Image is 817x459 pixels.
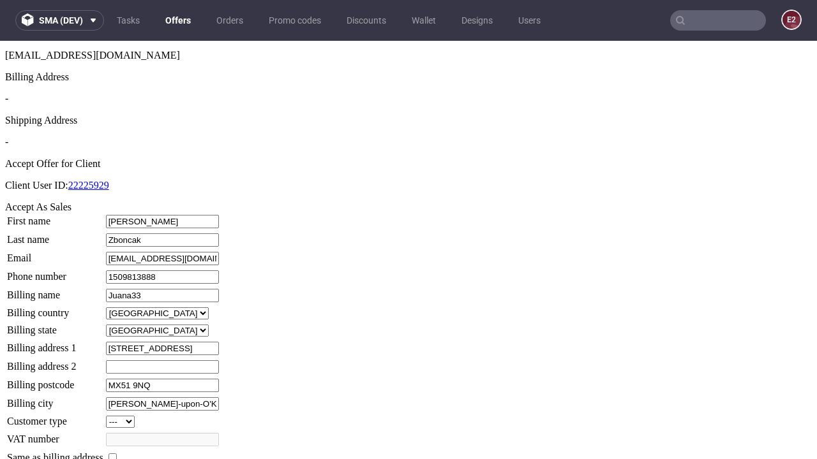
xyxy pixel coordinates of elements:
[5,74,812,85] div: Shipping Address
[6,337,104,352] td: Billing postcode
[6,374,104,388] td: Customer type
[6,319,104,333] td: Billing address 2
[339,10,394,31] a: Discounts
[6,192,104,207] td: Last name
[5,31,812,42] div: Billing Address
[5,52,8,63] span: -
[454,10,500,31] a: Designs
[783,11,800,29] figcaption: e2
[6,247,104,262] td: Billing name
[39,16,83,25] span: sma (dev)
[5,139,812,150] p: Client User ID:
[6,391,104,406] td: VAT number
[6,210,104,225] td: Email
[511,10,548,31] a: Users
[5,96,8,106] span: -
[5,9,180,20] span: [EMAIL_ADDRESS][DOMAIN_NAME]
[15,10,104,31] button: sma (dev)
[6,283,104,296] td: Billing state
[6,356,104,370] td: Billing city
[6,266,104,279] td: Billing country
[404,10,444,31] a: Wallet
[209,10,251,31] a: Orders
[68,139,109,150] a: 22225929
[158,10,199,31] a: Offers
[6,300,104,315] td: Billing address 1
[109,10,147,31] a: Tasks
[5,117,812,129] div: Accept Offer for Client
[261,10,329,31] a: Promo codes
[6,173,104,188] td: First name
[6,410,104,424] td: Same as billing address
[6,229,104,244] td: Phone number
[5,161,812,172] div: Accept As Sales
